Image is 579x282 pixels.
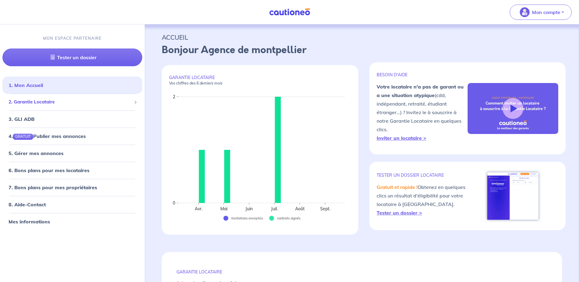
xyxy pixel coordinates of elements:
span: 2. Garantie Locataire [9,99,132,106]
text: Août [295,206,305,211]
p: TESTER un dossier locataire [377,172,467,178]
a: 6. Bons plans pour mes locataires [9,167,89,173]
a: Tester un dossier [2,49,142,67]
text: Juil. [271,206,278,211]
img: Cautioneo [267,8,313,16]
a: 3. GLI ADB [9,116,34,122]
em: Vos chiffres des 6 derniers mois [169,81,223,85]
text: 2 [173,94,175,99]
a: Mes informations [9,219,50,225]
div: 6. Bons plans pour mes locataires [2,164,142,176]
em: Gratuit et rapide ! [377,184,418,190]
text: Sept. [320,206,330,211]
p: Obtenez en quelques clics un résultat d'éligibilité pour votre locataire à [GEOGRAPHIC_DATA]. [377,183,467,217]
div: 8. Aide-Contact [2,198,142,211]
text: 0 [173,200,175,206]
a: 5. Gérer mes annonces [9,150,63,156]
img: simulateur.png [484,169,542,223]
a: 7. Bons plans pour mes propriétaires [9,184,97,190]
a: Tester un dossier > [377,210,422,216]
p: BESOIN D'AIDE [377,72,467,78]
div: 3. GLI ADB [2,113,142,125]
a: 1. Mon Accueil [9,82,43,89]
div: 2. Garantie Locataire [2,96,142,108]
p: Bonjour Agence de montpellier [162,43,562,57]
p: ACCUEIL [162,32,562,43]
p: GARANTIE LOCATAIRE [176,269,547,275]
p: Mon compte [532,9,560,16]
img: video-gli-new-none.jpg [468,83,558,134]
strong: Votre locataire n'a pas de garant ou a une situation atypique [377,84,464,98]
p: (cdd, indépendant, retraité, étudiant étranger...) ? Invitez le à souscrire à notre Garantie Loca... [377,82,467,142]
button: illu_account_valid_menu.svgMon compte [510,5,572,20]
a: Inviter un locataire > [377,135,426,141]
a: 8. Aide-Contact [9,201,46,208]
p: MON ESPACE PARTENAIRE [43,35,102,41]
div: 4.GRATUITPublier mes annonces [2,130,142,142]
text: Mai [220,206,227,211]
div: Mes informations [2,215,142,228]
div: 5. Gérer mes annonces [2,147,142,159]
div: 1. Mon Accueil [2,79,142,92]
text: Avr. [195,206,202,211]
text: Juin [245,206,253,211]
a: 4.GRATUITPublier mes annonces [9,133,86,139]
div: 7. Bons plans pour mes propriétaires [2,181,142,193]
p: GARANTIE LOCATAIRE [169,75,351,86]
img: illu_account_valid_menu.svg [520,7,530,17]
